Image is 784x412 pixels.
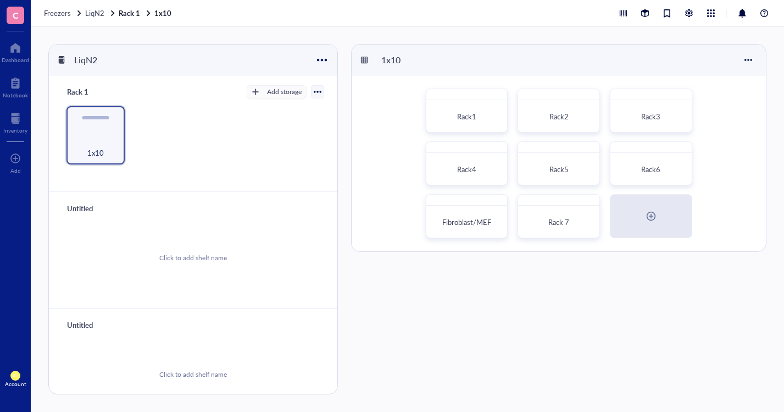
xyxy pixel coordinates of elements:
[87,147,104,159] span: 1x10
[3,92,28,98] div: Notebook
[2,39,29,63] a: Dashboard
[62,317,128,333] div: Untitled
[13,8,19,22] span: C
[641,111,660,122] span: Rack3
[549,164,569,174] span: Rack5
[442,217,491,227] span: Fibroblast/MEF
[10,167,21,174] div: Add
[641,164,660,174] span: Rack6
[267,87,302,97] div: Add storage
[62,84,128,100] div: Rack 1
[62,201,128,216] div: Untitled
[549,111,569,122] span: Rack2
[3,127,27,134] div: Inventory
[85,8,104,18] span: LiqN2
[159,253,227,263] div: Click to add shelf name
[5,381,26,387] div: Account
[247,85,307,98] button: Add storage
[3,109,27,134] a: Inventory
[44,8,83,18] a: Freezers
[457,164,476,174] span: Rack4
[69,51,135,69] div: LiqN2
[2,57,29,63] div: Dashboard
[13,373,19,378] span: KH
[376,51,442,69] div: 1x10
[3,74,28,98] a: Notebook
[119,8,174,18] a: Rack 11x10
[159,370,227,380] div: Click to add shelf name
[548,217,569,227] span: Rack 7
[457,111,476,122] span: Rack1
[44,8,71,18] span: Freezers
[85,8,116,18] a: LiqN2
